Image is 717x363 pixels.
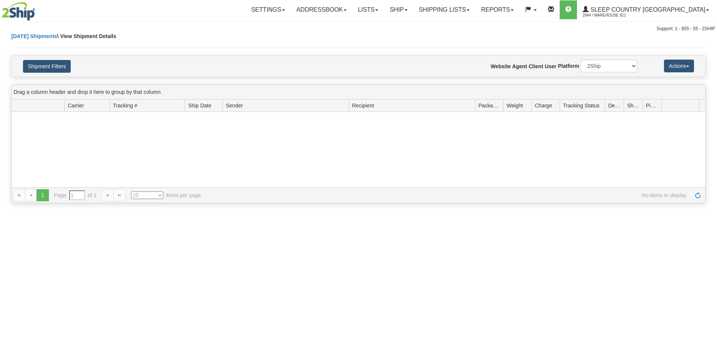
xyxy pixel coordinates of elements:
[113,102,137,109] span: Tracking #
[413,0,475,19] a: Shipping lists
[563,102,600,109] span: Tracking Status
[589,6,705,13] span: Sleep Country [GEOGRAPHIC_DATA]
[646,102,658,109] span: Pickup Status
[352,102,374,109] span: Recipient
[2,26,715,32] div: Support: 1 - 855 - 55 - 2SHIP
[558,62,579,70] label: Platform
[2,2,35,21] img: logo2044.jpg
[692,189,704,201] a: Refresh
[627,102,639,109] span: Shipment Issues
[291,0,352,19] a: Addressbook
[226,102,243,109] span: Sender
[475,0,519,19] a: Reports
[131,191,201,199] span: items per page
[68,102,84,109] span: Carrier
[57,33,116,39] span: \ View Shipment Details
[577,0,715,19] a: Sleep Country [GEOGRAPHIC_DATA] 2044 / Warehouse 921
[535,102,552,109] span: Charge
[37,189,49,201] span: 1
[545,63,556,70] label: User
[664,60,694,72] button: Actions
[384,0,413,19] a: Ship
[608,102,621,109] span: Delivery Status
[528,63,543,70] label: Client
[23,60,71,73] button: Shipment Filters
[11,33,57,39] a: [DATE] Shipments
[54,190,97,200] span: Page of 1
[491,63,511,70] label: Website
[245,0,291,19] a: Settings
[188,102,211,109] span: Ship Date
[478,102,500,109] span: Packages
[507,102,523,109] span: Weight
[583,12,639,19] span: 2044 / Warehouse 921
[12,85,705,100] div: grid grouping header
[212,191,687,199] span: No items to display
[352,0,384,19] a: Lists
[512,63,527,70] label: Agent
